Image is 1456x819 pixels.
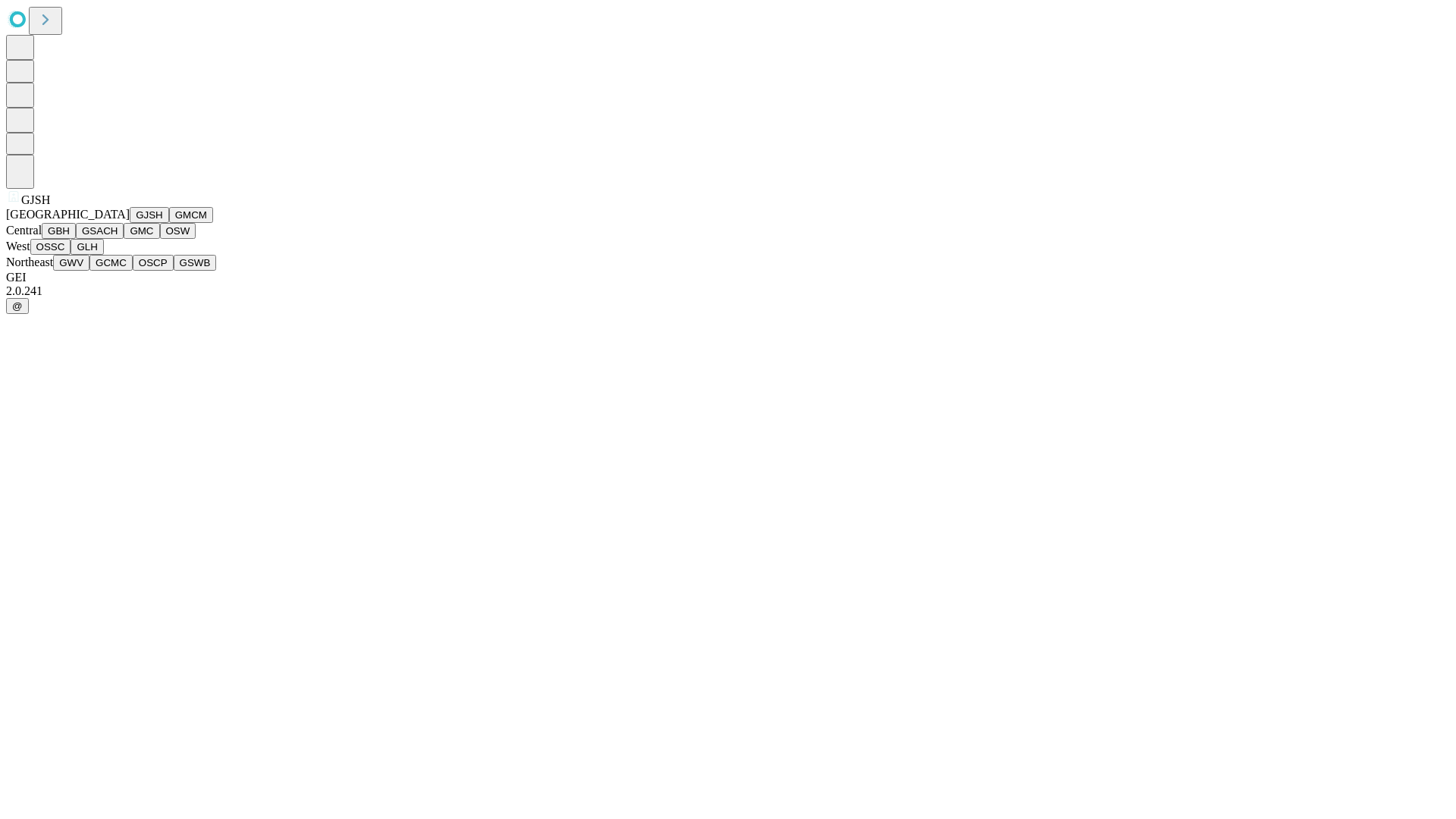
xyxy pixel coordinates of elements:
button: @ [6,298,29,314]
button: GBH [42,223,76,239]
span: GJSH [21,193,50,206]
button: GJSH [130,207,169,223]
button: OSSC [30,239,71,255]
button: GMC [124,223,159,239]
span: Central [6,224,42,237]
button: GWV [53,255,89,271]
span: Northeast [6,256,53,268]
button: OSCP [133,255,174,271]
button: GSACH [76,223,124,239]
button: GMCM [169,207,213,223]
button: GCMC [89,255,133,271]
div: 2.0.241 [6,284,1450,298]
span: West [6,240,30,253]
button: GLH [71,239,103,255]
span: @ [12,300,23,312]
button: GSWB [174,255,217,271]
button: OSW [160,223,196,239]
div: GEI [6,271,1450,284]
span: [GEOGRAPHIC_DATA] [6,208,130,221]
